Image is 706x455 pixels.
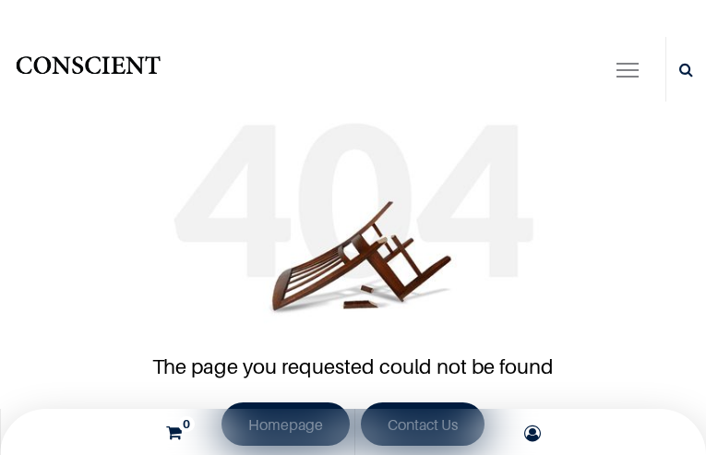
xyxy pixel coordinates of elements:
[361,402,485,445] a: Contact Us
[14,352,692,382] p: The page you requested could not be found
[14,102,692,331] img: 404
[221,402,350,445] a: Homepage
[14,51,162,89] a: Logo of CONSCIENT
[6,409,350,455] a: 0
[178,416,195,432] sup: 0
[14,51,162,89] img: CONSCIENT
